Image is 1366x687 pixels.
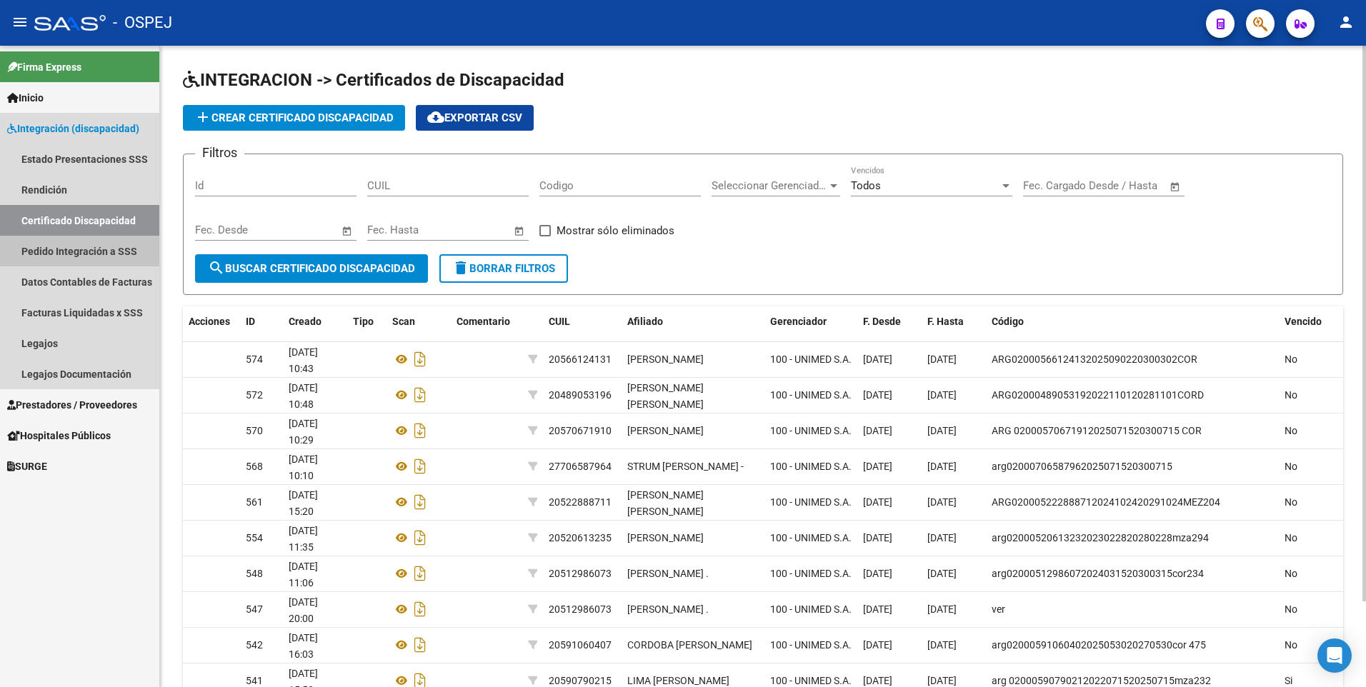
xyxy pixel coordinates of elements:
span: [DATE] 20:00 [289,596,318,624]
button: Open calendar [1167,179,1184,195]
div: 20512986073 [549,601,612,618]
span: 100 - UNIMED S.A. [770,461,852,472]
input: Fecha inicio [367,224,425,236]
span: Código [992,316,1024,327]
i: Descargar documento [411,562,429,585]
span: ARG02000566124132025090220300302COR [992,353,1197,365]
i: Descargar documento [411,383,429,406]
i: Descargar documento [411,455,429,478]
span: [DATE] [927,568,957,579]
div: 20522888711 [549,494,612,511]
span: ARG 02000570671912025071520300715 COR [992,425,1202,436]
span: ARG020005222888712024102420291024MEZ204 [992,496,1220,508]
span: [PERSON_NAME] [627,532,704,543]
span: Acciones [189,316,230,327]
datatable-header-cell: ID [240,306,283,337]
button: Exportar CSV [416,105,534,131]
span: 547 [246,603,263,615]
input: Fecha inicio [195,224,253,236]
i: Descargar documento [411,419,429,442]
span: 100 - UNIMED S.A. [770,353,852,365]
button: Open calendar [339,223,356,239]
button: Crear Certificado Discapacidad [183,105,405,131]
span: Creado [289,316,321,327]
div: 20512986073 [549,566,612,582]
i: Descargar documento [411,348,429,371]
span: Afiliado [627,316,663,327]
span: [DATE] [863,675,892,686]
span: [DATE] 11:35 [289,525,318,553]
span: [PERSON_NAME] . [627,603,709,615]
span: ver [992,603,1005,615]
span: LIMA [PERSON_NAME] [627,675,729,686]
span: Si [1285,675,1292,686]
span: [DATE] [927,675,957,686]
span: Vencido [1285,316,1322,327]
i: Descargar documento [411,526,429,549]
span: [DATE] [863,389,892,401]
span: [DATE] 10:10 [289,453,318,481]
datatable-header-cell: Código [986,306,1279,337]
datatable-header-cell: Afiliado [622,306,764,337]
span: Firma Express [7,59,81,75]
span: [DATE] [927,353,957,365]
span: [PERSON_NAME] [627,425,704,436]
span: 572 [246,389,263,401]
span: F. Desde [863,316,901,327]
button: Buscar Certificado Discapacidad [195,254,428,283]
span: Borrar Filtros [452,262,555,275]
span: [DATE] [863,496,892,508]
span: [DATE] 15:20 [289,489,318,517]
span: [DATE] 10:43 [289,346,318,374]
span: [DATE] [927,425,957,436]
span: [PERSON_NAME] [PERSON_NAME] [627,382,704,410]
datatable-header-cell: Vencido [1279,306,1343,337]
span: 548 [246,568,263,579]
span: [DATE] 16:03 [289,632,318,660]
div: 20566124131 [549,351,612,368]
span: [PERSON_NAME] [PERSON_NAME] [627,489,704,517]
span: 541 [246,675,263,686]
span: [DATE] [927,389,957,401]
span: No [1285,532,1297,543]
button: Borrar Filtros [439,254,568,283]
datatable-header-cell: CUIL [543,306,622,337]
mat-icon: menu [11,14,29,31]
span: Exportar CSV [427,111,522,124]
span: [DATE] [927,461,957,472]
span: [DATE] 11:06 [289,561,318,588]
span: No [1285,603,1297,615]
span: STRUM [PERSON_NAME] - [627,461,744,472]
mat-icon: search [208,259,225,276]
h3: Filtros [195,143,244,163]
datatable-header-cell: F. Hasta [922,306,986,337]
span: 100 - UNIMED S.A. [770,603,852,615]
span: No [1285,496,1297,508]
i: Descargar documento [411,598,429,621]
input: Fecha inicio [1023,179,1081,192]
span: No [1285,353,1297,365]
span: 561 [246,496,263,508]
span: Todos [851,179,881,192]
span: Seleccionar Gerenciador [712,179,827,192]
span: Inicio [7,90,44,106]
span: 100 - UNIMED S.A. [770,568,852,579]
span: No [1285,568,1297,579]
div: 20570671910 [549,423,612,439]
span: CUIL [549,316,570,327]
span: No [1285,389,1297,401]
span: Prestadores / Proveedores [7,397,137,413]
span: 100 - UNIMED S.A. [770,532,852,543]
div: 20520613235 [549,530,612,546]
span: Mostrar sólo eliminados [557,222,674,239]
span: [DATE] [927,496,957,508]
i: Descargar documento [411,491,429,513]
span: No [1285,461,1297,472]
div: 27706587964 [549,458,612,475]
i: Descargar documento [411,633,429,656]
div: Open Intercom Messenger [1317,638,1352,673]
span: arg02000512986072024031520300315cor234 [992,568,1204,579]
span: 100 - UNIMED S.A. [770,639,852,651]
span: [DATE] [863,461,892,472]
span: 100 - UNIMED S.A. [770,389,852,401]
